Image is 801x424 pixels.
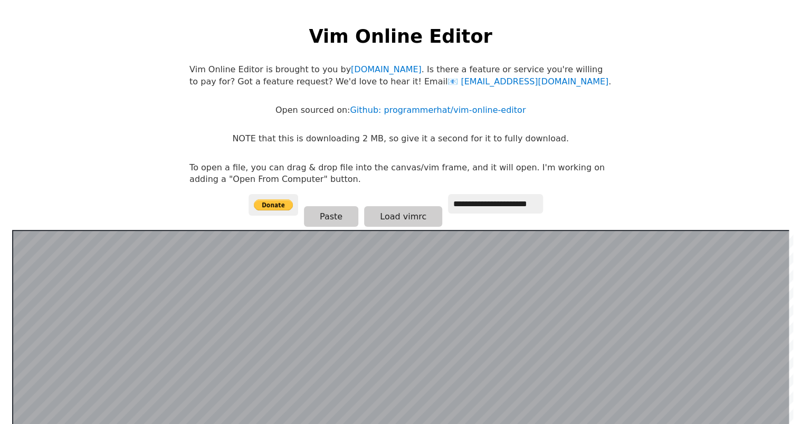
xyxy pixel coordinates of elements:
p: NOTE that this is downloading 2 MB, so give it a second for it to fully download. [232,133,568,144]
p: Vim Online Editor is brought to you by . Is there a feature or service you're willing to pay for?... [189,64,612,88]
a: Github: programmerhat/vim-online-editor [350,105,526,115]
p: To open a file, you can drag & drop file into the canvas/vim frame, and it will open. I'm working... [189,162,612,186]
h1: Vim Online Editor [309,23,492,49]
p: Open sourced on: [275,104,526,116]
button: Load vimrc [364,206,442,227]
button: Paste [304,206,358,227]
a: [DOMAIN_NAME] [351,64,422,74]
a: [EMAIL_ADDRESS][DOMAIN_NAME] [447,76,608,86]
